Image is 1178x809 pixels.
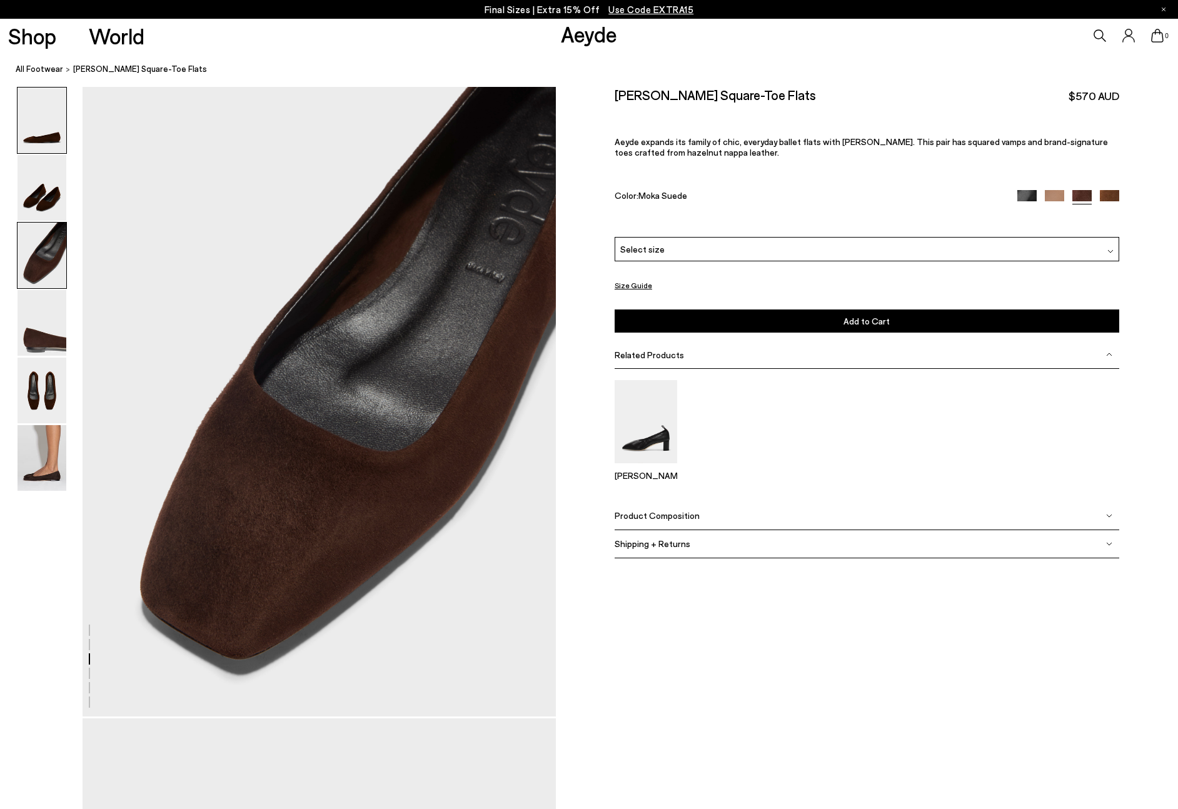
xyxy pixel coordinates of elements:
[18,223,66,288] img: Ida Suede Square-Toe Flats - Image 3
[615,455,677,481] a: Narissa Ruched Pumps [PERSON_NAME]
[1107,248,1114,254] img: svg%3E
[73,63,207,76] span: [PERSON_NAME] Square-Toe Flats
[615,379,677,463] img: Narissa Ruched Pumps
[615,309,1119,333] button: Add to Cart
[615,87,816,103] h2: [PERSON_NAME] Square-Toe Flats
[615,349,684,359] span: Related Products
[1106,351,1112,358] img: svg%3E
[843,316,890,326] span: Add to Cart
[1164,33,1170,39] span: 0
[615,278,652,293] button: Size Guide
[485,2,694,18] p: Final Sizes | Extra 15% Off
[1151,29,1164,43] a: 0
[18,88,66,153] img: Ida Suede Square-Toe Flats - Image 1
[615,510,700,521] span: Product Composition
[18,358,66,423] img: Ida Suede Square-Toe Flats - Image 5
[16,53,1178,87] nav: breadcrumb
[620,243,665,256] span: Select size
[615,190,1001,204] div: Color:
[615,538,690,549] span: Shipping + Returns
[1069,88,1119,104] span: $570 AUD
[1106,513,1112,519] img: svg%3E
[18,155,66,221] img: Ida Suede Square-Toe Flats - Image 2
[615,136,1119,158] p: Aeyde expands its family of chic, everyday ballet flats with [PERSON_NAME]. This pair has squared...
[1106,541,1112,547] img: svg%3E
[8,25,56,47] a: Shop
[16,63,63,76] a: All Footwear
[18,290,66,356] img: Ida Suede Square-Toe Flats - Image 4
[89,25,144,47] a: World
[561,21,617,47] a: Aeyde
[18,425,66,491] img: Ida Suede Square-Toe Flats - Image 6
[608,4,693,15] span: Navigate to /collections/ss25-final-sizes
[615,470,677,481] p: [PERSON_NAME]
[638,190,687,201] span: Moka Suede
